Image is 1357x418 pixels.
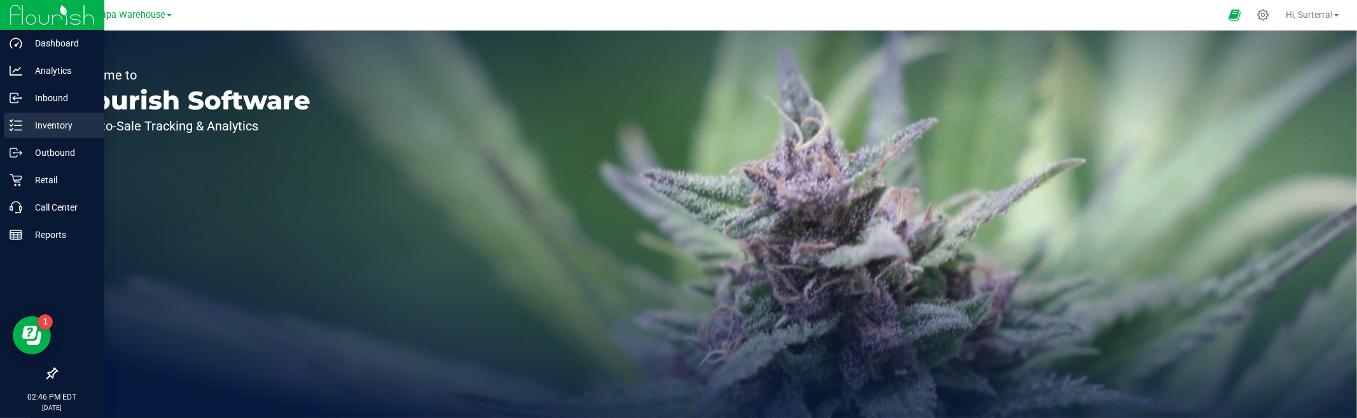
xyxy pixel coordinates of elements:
iframe: Resource center [13,316,51,354]
inline-svg: Call Center [10,201,22,214]
p: Inbound [22,90,99,106]
inline-svg: Dashboard [10,37,22,50]
span: Hi, Surterra! [1286,10,1333,20]
p: Outbound [22,145,99,160]
inline-svg: Outbound [10,146,22,159]
p: Dashboard [22,36,99,51]
iframe: Resource center unread badge [38,314,53,330]
div: Manage settings [1255,9,1271,21]
inline-svg: Reports [10,228,22,241]
p: Inventory [22,118,99,133]
p: [DATE] [6,403,99,412]
p: Reports [22,227,99,242]
p: Retail [22,172,99,188]
p: Analytics [22,63,99,78]
p: Call Center [22,200,99,215]
p: Flourish Software [69,88,310,113]
span: Open Ecommerce Menu [1220,3,1249,27]
inline-svg: Retail [10,174,22,186]
p: Welcome to [69,69,310,81]
inline-svg: Analytics [10,64,22,77]
p: Seed-to-Sale Tracking & Analytics [69,120,310,132]
span: Tampa Warehouse [88,10,165,20]
p: 02:46 PM EDT [6,391,99,403]
inline-svg: Inbound [10,92,22,104]
inline-svg: Inventory [10,119,22,132]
